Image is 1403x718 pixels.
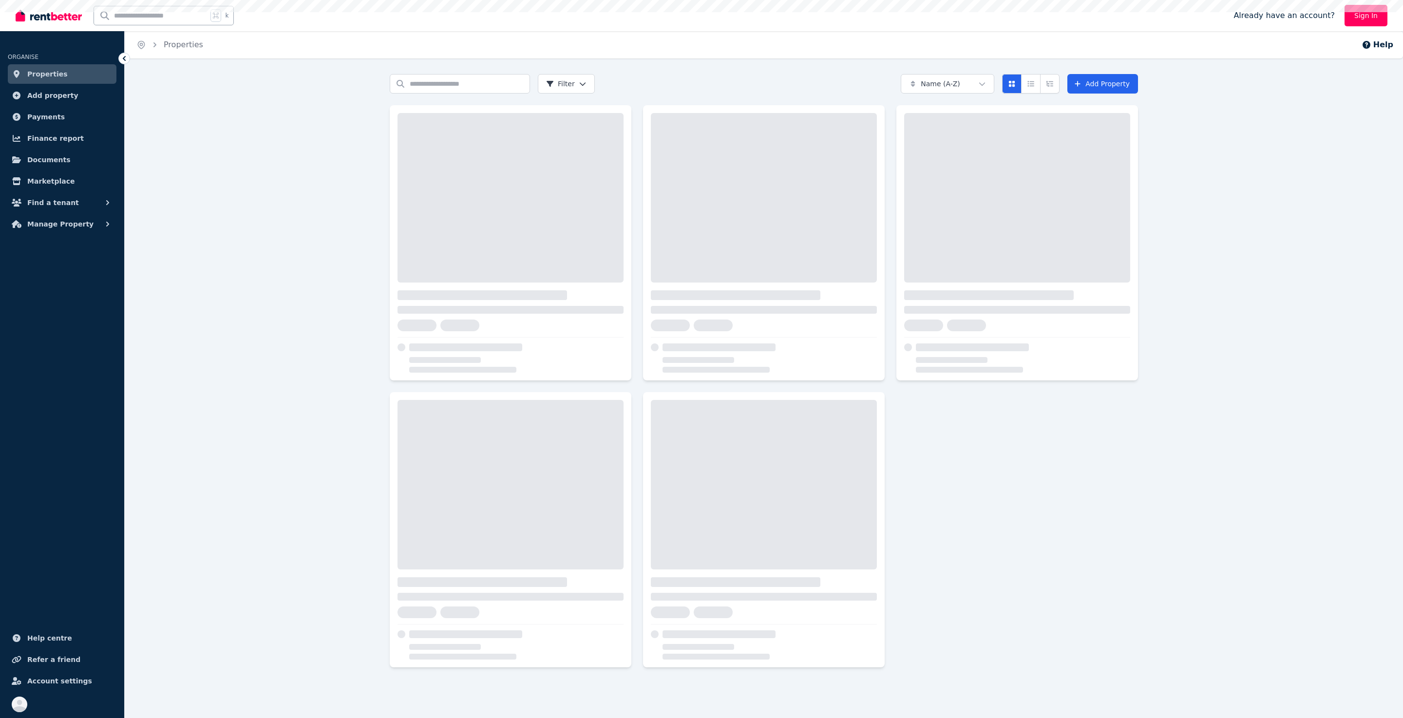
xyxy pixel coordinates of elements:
[8,54,38,60] span: ORGANISE
[27,654,80,665] span: Refer a friend
[8,171,116,191] a: Marketplace
[27,175,75,187] span: Marketplace
[8,628,116,648] a: Help centre
[1362,39,1393,51] button: Help
[1021,74,1041,94] button: Compact list view
[27,675,92,687] span: Account settings
[538,74,595,94] button: Filter
[225,12,228,19] span: k
[8,64,116,84] a: Properties
[921,79,960,89] span: Name (A-Z)
[1040,74,1060,94] button: Expanded list view
[8,107,116,127] a: Payments
[8,214,116,234] button: Manage Property
[1002,74,1060,94] div: View options
[27,111,65,123] span: Payments
[27,68,68,80] span: Properties
[27,90,78,101] span: Add property
[27,197,79,208] span: Find a tenant
[8,150,116,170] a: Documents
[164,40,203,49] a: Properties
[8,193,116,212] button: Find a tenant
[901,74,994,94] button: Name (A-Z)
[125,31,215,58] nav: Breadcrumb
[1067,74,1138,94] a: Add Property
[8,650,116,669] a: Refer a friend
[1345,5,1387,26] a: Sign In
[27,632,72,644] span: Help centre
[27,154,71,166] span: Documents
[27,132,84,144] span: Finance report
[1233,10,1335,21] span: Already have an account?
[8,86,116,105] a: Add property
[1002,74,1022,94] button: Card view
[8,671,116,691] a: Account settings
[546,79,575,89] span: Filter
[8,129,116,148] a: Finance report
[16,8,82,23] img: RentBetter
[27,218,94,230] span: Manage Property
